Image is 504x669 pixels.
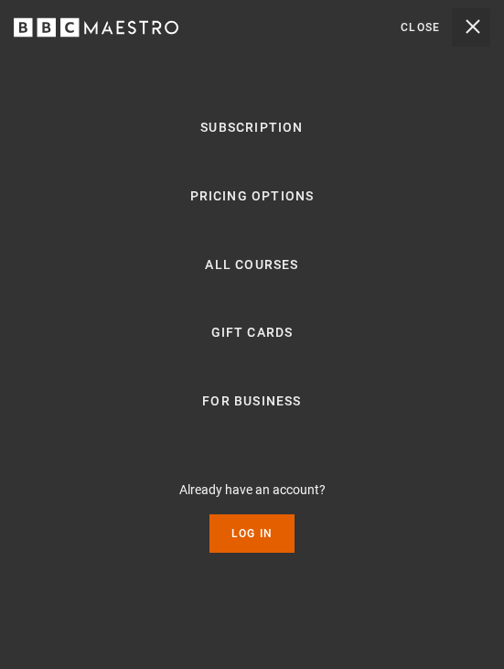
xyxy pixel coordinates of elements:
[211,322,294,344] a: Gift Cards
[209,514,295,553] a: Log In
[401,8,490,47] button: Toggle navigation
[14,14,178,41] svg: BBC Maestro
[200,117,303,139] a: Subscription
[205,254,298,276] a: All Courses
[190,186,315,208] a: Pricing Options
[202,391,301,413] a: For business
[179,480,326,500] p: Already have an account?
